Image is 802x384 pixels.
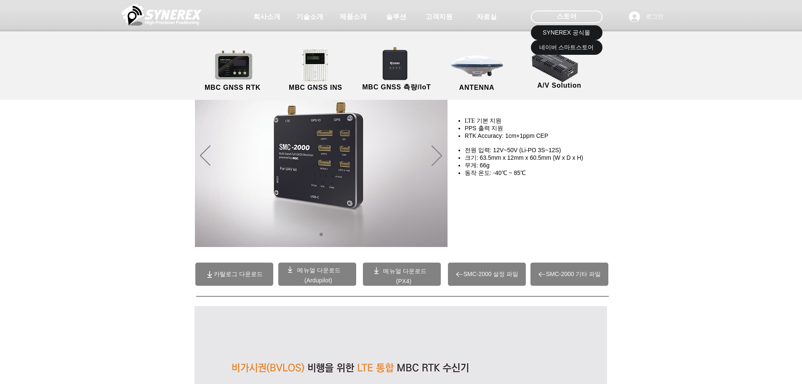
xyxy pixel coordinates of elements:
span: A/V Solution [537,82,581,89]
span: MBC GNSS 측량/IoT [362,83,431,92]
iframe: Wix Chat [705,348,802,384]
span: MBC GNSS INS [289,84,342,91]
span: 솔루션 [386,13,406,21]
a: 회사소개 [246,8,288,25]
img: MGI2000_front-removebg-preview (1).png [291,47,343,83]
span: 동작 온도: -40℃ ~ 85℃ [465,169,526,176]
span: 로그인 [643,13,666,21]
a: SMC-2000 설정 파일 [448,263,526,286]
a: 01 [320,233,323,236]
a: 제품소개 [332,8,374,25]
a: 솔루션 [375,8,417,25]
a: A/V Solution [522,46,597,91]
button: 이전 [200,145,210,167]
span: ANTENNA [459,84,495,91]
a: SMC-2000 기타 파일 [530,263,608,286]
a: 고객지원 [418,8,460,25]
a: MBC GNSS RTK [195,48,271,93]
span: 네이버 스마트스토어 [539,43,594,52]
span: 무게: 66g [465,162,490,169]
span: SMC-2000 기타 파일 [546,271,601,278]
a: MBC GNSS INS [278,48,354,93]
span: SYNEREX 공식몰 [543,29,590,37]
a: 네이버 스마트스토어 [531,40,602,55]
img: SMC2000.jpg [195,65,448,247]
nav: 슬라이드 [316,233,326,236]
a: 기술소개 [289,8,331,25]
span: 전원 입력: 12V~50V (Li-PO 3S~12S) [465,147,561,153]
button: 로그인 [623,9,669,25]
div: 스토어 [531,11,602,23]
a: MBC GNSS 측량/IoT [356,48,438,93]
span: MBC GNSS RTK [205,84,261,91]
span: 고객지원 [426,13,453,21]
a: SYNEREX 공식몰 [531,25,602,40]
button: 다음 [432,145,442,167]
img: 씨너렉스_White_simbol_대지 1.png [122,2,202,27]
a: (PX4) [396,278,412,285]
a: 메뉴얼 다운로드 [297,267,341,274]
a: 카탈로그 다운로드 [195,263,273,286]
a: (Ardupilot) [304,277,332,284]
a: 메뉴얼 다운로드 [383,268,426,274]
a: 자료실 [466,8,508,25]
span: 회사소개 [253,13,280,21]
span: 크기: 63.5mm x 12mm x 60.5mm (W x D x H) [465,154,584,161]
span: 자료실 [477,13,497,21]
span: 기술소개 [296,13,323,21]
span: 카탈로그 다운로드 [214,271,263,278]
span: RTK Accuracy: 1cm+1ppm CEP [465,132,549,139]
span: SMC-2000 설정 파일 [464,271,519,278]
span: 제품소개 [340,13,367,21]
a: ANTENNA [439,48,515,93]
span: 스토어 [557,12,577,21]
img: SynRTK__.png [374,42,417,85]
div: 슬라이드쇼 [195,65,448,247]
